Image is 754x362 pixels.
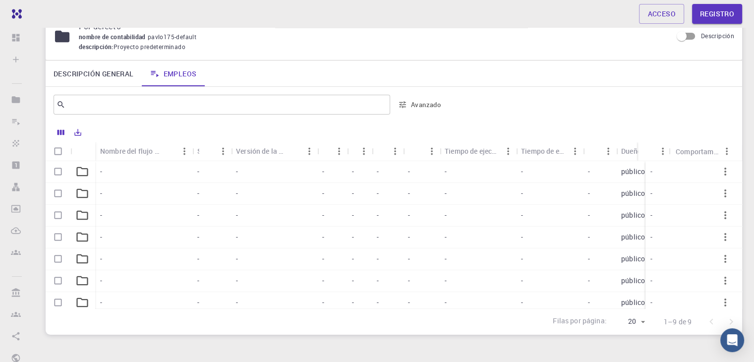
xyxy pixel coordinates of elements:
font: - [408,210,410,220]
div: Grupo [317,141,347,161]
font: - [650,276,652,285]
font: - [352,298,354,307]
font: - [408,254,410,263]
font: - [377,210,379,220]
div: Cola [347,141,372,161]
div: Comportamiento [671,142,735,161]
font: - [650,188,652,198]
font: - [650,167,652,176]
font: - [236,210,238,220]
font: - [352,188,354,198]
font: Nombre del flujo de trabajo [100,146,187,156]
font: - [322,254,324,263]
font: - [408,298,410,307]
font: - [377,254,379,263]
font: - [197,188,199,198]
a: Acceso [639,4,684,24]
font: - [352,167,354,176]
font: público externo [621,254,670,263]
font: - [521,254,523,263]
font: - [236,232,238,241]
button: Clasificar [322,143,338,159]
font: - [650,298,652,307]
font: - [377,298,379,307]
font: - [236,188,238,198]
font: - [197,210,199,220]
img: logo [8,9,22,19]
font: Dueño [621,146,641,156]
font: - [322,232,324,241]
font: - [322,276,324,285]
font: - [445,298,447,307]
font: descripción [79,43,112,51]
font: - [236,298,238,307]
font: - [588,167,590,176]
font: - [521,167,523,176]
font: Filas por página: [553,316,607,325]
div: Estado [638,142,671,161]
font: público externo [621,188,670,198]
button: Menú [567,143,583,159]
font: - [100,210,102,220]
font: - [322,210,324,220]
font: : [112,43,113,51]
font: - [100,167,102,176]
font: - [100,232,102,241]
div: Tiempo de espera [516,141,583,161]
font: - [236,276,238,285]
font: Avanzado [411,100,441,109]
font: Empleos [164,69,197,78]
div: Application [197,141,199,161]
font: - [352,254,354,263]
font: público externo [621,232,670,241]
button: Clasificar [643,143,659,159]
font: - [588,276,590,285]
button: Clasificar [199,143,215,159]
font: - [650,232,652,241]
font: - [588,298,590,307]
font: - [445,210,447,220]
div: Abrir Intercom Messenger [720,328,744,352]
font: Tiempo de espera [521,146,577,156]
font: - [588,210,590,220]
font: - [197,232,199,241]
font: - [197,276,199,285]
button: Menú [176,143,192,159]
button: Menú [719,143,735,159]
div: Tiempo de ejecución [440,141,516,161]
button: Menú [387,143,403,159]
button: Menú [600,143,616,159]
div: Icono [70,142,95,161]
font: - [100,254,102,263]
div: Nombre del flujo de trabajo [95,141,192,161]
div: Núcleos [403,141,440,161]
button: Exportar [69,124,86,140]
button: Menú [331,143,347,159]
font: - [445,188,447,198]
font: - [408,188,410,198]
font: - [445,167,447,176]
button: Menú [301,143,317,159]
font: - [322,298,324,307]
button: Clasificar [286,143,301,159]
font: Versión de la aplicación [236,146,312,156]
font: - [322,167,324,176]
button: Menú [655,143,671,159]
font: Comportamiento [676,147,730,156]
font: - [100,298,102,307]
font: - [377,276,379,285]
font: - [377,167,379,176]
font: - [521,276,523,285]
font: - [588,232,590,241]
div: Solicitud [192,141,231,161]
font: nombre de contabilidad [79,33,146,41]
font: - [377,232,379,241]
font: público externo [621,167,670,176]
button: Menú [215,143,231,159]
font: - [521,232,523,241]
div: Versión de la aplicación [231,141,317,161]
button: Menú [500,143,516,159]
div: Nodos [372,141,403,161]
font: Registro [700,9,734,18]
font: - [352,232,354,241]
